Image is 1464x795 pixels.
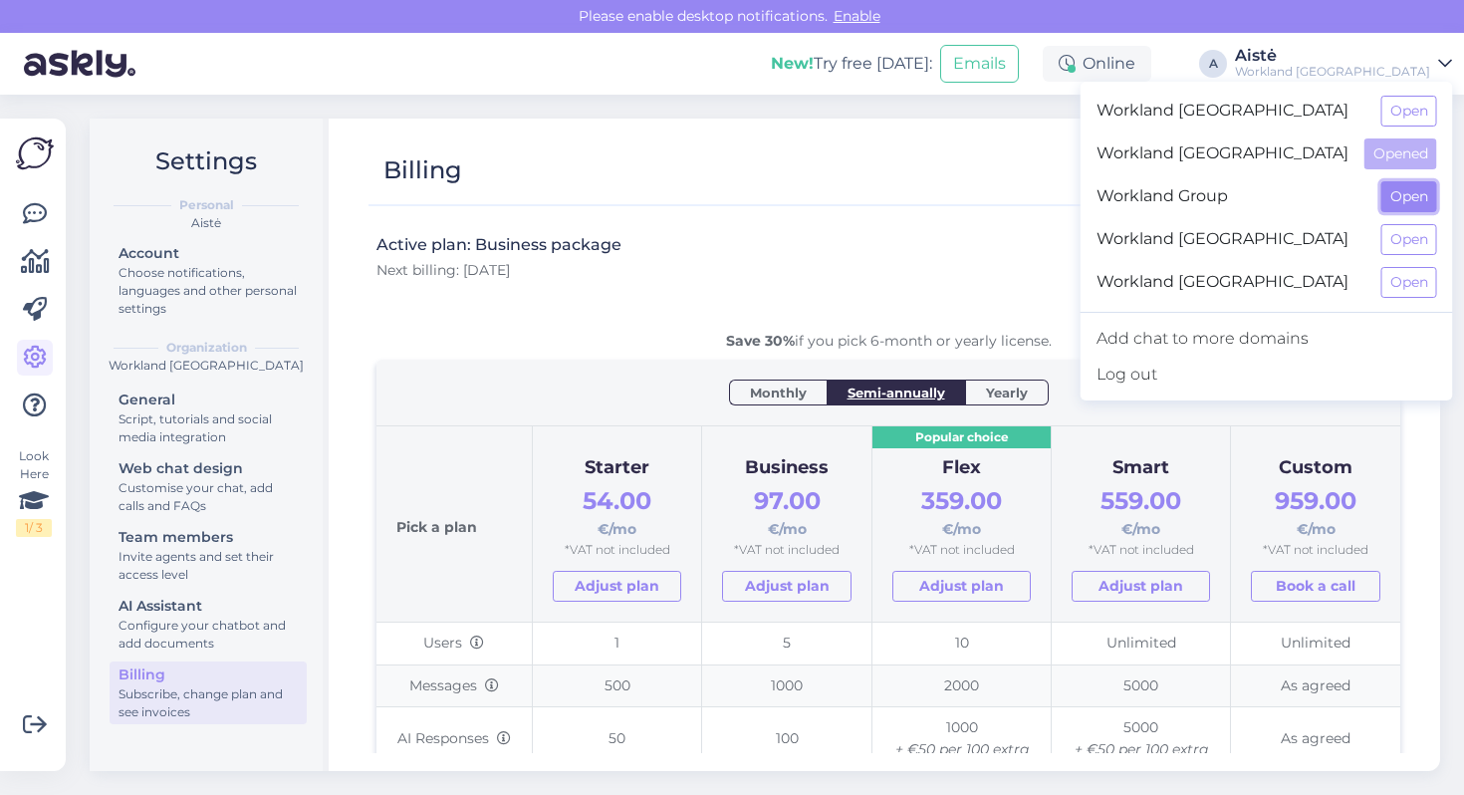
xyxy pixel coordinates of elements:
div: Customise your chat, add calls and FAQs [119,479,298,515]
a: Team membersInvite agents and set their access level [110,524,307,587]
div: Aistė [106,214,307,232]
b: Save 30% [726,332,795,350]
div: 1 / 3 [16,519,52,537]
div: *VAT not included [1072,541,1210,560]
span: 559.00 [1100,486,1181,515]
a: AccountChoose notifications, languages and other personal settings [110,240,307,321]
div: Online [1043,46,1151,82]
div: Workland [GEOGRAPHIC_DATA] [1235,64,1430,80]
span: Workland [GEOGRAPHIC_DATA] [1097,267,1365,298]
td: 5000 [1052,664,1231,707]
span: Enable [828,7,886,25]
td: Messages [376,664,532,707]
div: €/mo [892,482,1031,541]
td: 10 [872,623,1052,665]
div: Business [722,454,852,482]
td: 1 [532,623,702,665]
a: Adjust plan [892,571,1031,602]
td: 50 [532,707,702,771]
td: 1000 [702,664,872,707]
div: General [119,390,298,410]
div: €/mo [1072,482,1210,541]
div: Custom [1251,454,1380,482]
div: Billing [119,664,298,685]
div: Web chat design [119,458,298,479]
td: 100 [702,707,872,771]
td: 1000 [872,707,1052,771]
h2: Settings [106,142,307,180]
a: Web chat designCustomise your chat, add calls and FAQs [110,455,307,518]
span: 54.00 [583,486,651,515]
h3: Active plan: Business package [376,234,621,256]
div: Flex [892,454,1031,482]
span: Workland [GEOGRAPHIC_DATA] [1097,96,1365,127]
div: Starter [553,454,682,482]
div: Team members [119,527,298,548]
div: Try free [DATE]: [771,52,932,76]
div: Smart [1072,454,1210,482]
a: AI AssistantConfigure your chatbot and add documents [110,593,307,656]
td: As agreed [1231,707,1400,771]
a: AistėWorkland [GEOGRAPHIC_DATA] [1235,48,1452,80]
div: if you pick 6-month or yearly license. [376,331,1400,352]
b: New! [771,54,814,73]
b: Organization [166,339,247,357]
div: Log out [1081,357,1453,393]
span: 959.00 [1275,486,1356,515]
div: AI Assistant [119,596,298,617]
div: Subscribe, change plan and see invoices [119,685,298,721]
button: Open [1381,181,1437,212]
button: Open [1381,224,1437,255]
div: A [1199,50,1227,78]
div: *VAT not included [553,541,682,560]
span: Yearly [986,383,1028,402]
td: 500 [532,664,702,707]
i: + €50 per 100 extra [1075,740,1208,758]
a: BillingSubscribe, change plan and see invoices [110,662,307,724]
span: Workland Group [1097,181,1365,212]
td: Unlimited [1052,623,1231,665]
span: Workland [GEOGRAPHIC_DATA] [1097,224,1365,255]
a: Adjust plan [553,571,682,602]
button: Open [1381,96,1437,127]
div: *VAT not included [892,541,1031,560]
div: €/mo [722,482,852,541]
span: 97.00 [754,486,821,515]
button: Book a call [1251,571,1380,602]
div: €/mo [1251,482,1380,541]
div: Look Here [16,447,52,537]
div: Pick a plan [396,446,512,602]
div: Popular choice [872,426,1051,449]
span: Monthly [750,383,807,402]
span: Semi-annually [848,383,945,402]
div: Script, tutorials and social media integration [119,410,298,446]
div: Choose notifications, languages and other personal settings [119,264,298,318]
a: Adjust plan [722,571,852,602]
button: Opened [1364,138,1437,169]
img: Askly Logo [16,134,54,172]
span: Next billing: [DATE] [376,261,510,279]
div: *VAT not included [1251,541,1380,560]
div: €/mo [553,482,682,541]
div: Configure your chatbot and add documents [119,617,298,653]
td: 5000 [1052,707,1231,771]
a: Adjust plan [1072,571,1210,602]
div: Invite agents and set their access level [119,548,298,584]
td: 5 [702,623,872,665]
a: GeneralScript, tutorials and social media integration [110,387,307,449]
td: Unlimited [1231,623,1400,665]
div: Billing [383,151,462,189]
b: Personal [179,196,234,214]
td: As agreed [1231,664,1400,707]
span: 359.00 [921,486,1002,515]
div: Workland [GEOGRAPHIC_DATA] [106,357,307,375]
div: *VAT not included [722,541,852,560]
i: + €50 per 100 extra [895,740,1029,758]
td: 2000 [872,664,1052,707]
td: AI Responses [376,707,532,771]
a: Add chat to more domains [1081,321,1453,357]
div: Account [119,243,298,264]
div: Aistė [1235,48,1430,64]
button: Emails [940,45,1019,83]
button: Open [1381,267,1437,298]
